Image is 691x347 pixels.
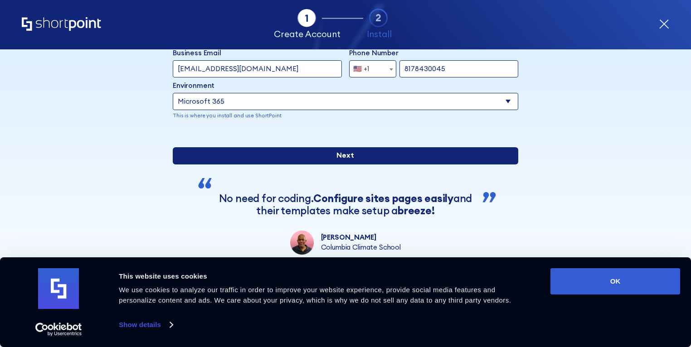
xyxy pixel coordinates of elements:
a: Show details [119,318,172,332]
img: logo [38,268,79,309]
button: OK [550,268,680,294]
a: Usercentrics Cookiebot - opens in a new window [19,323,98,336]
div: This website uses cookies [119,271,530,282]
span: We use cookies to analyze our traffic in order to improve your website experience, provide social... [119,286,511,304]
